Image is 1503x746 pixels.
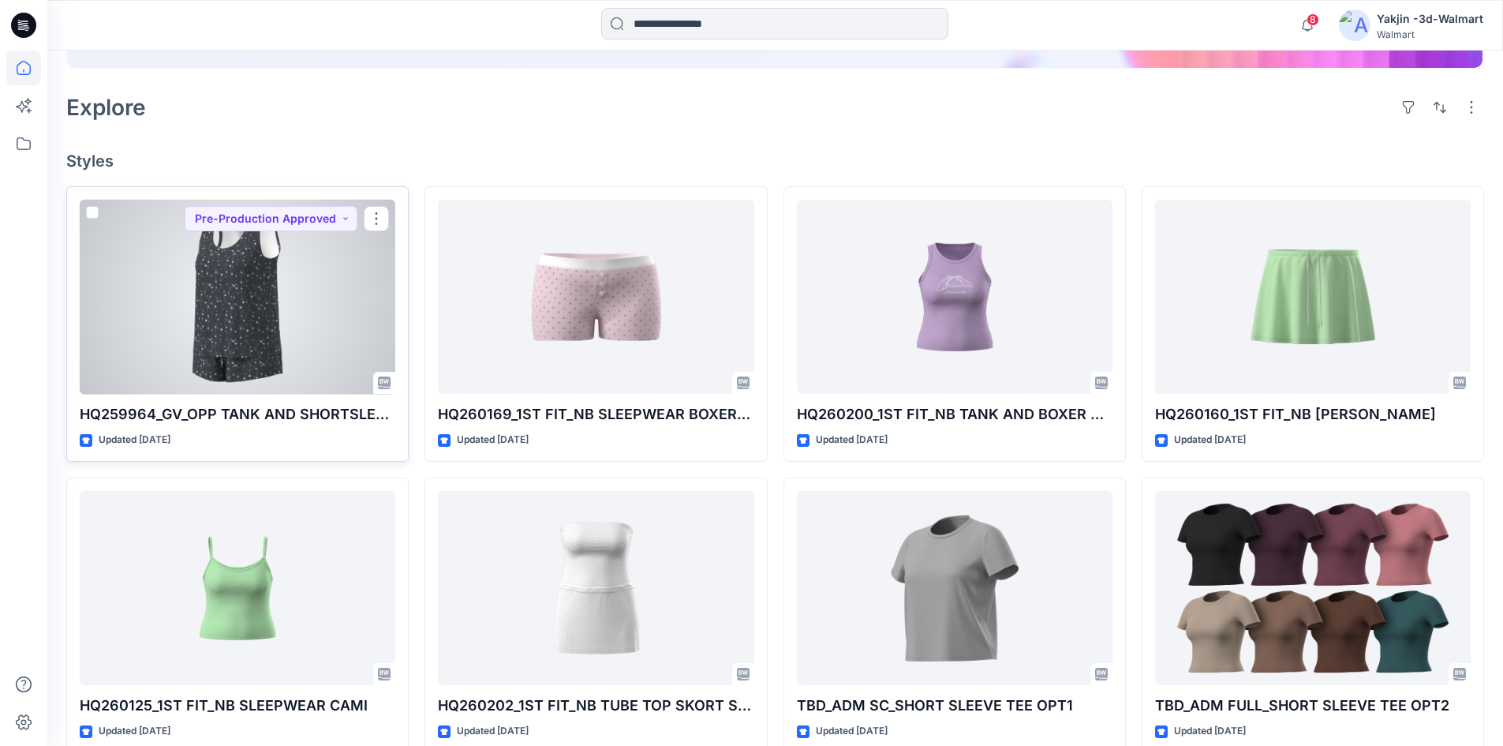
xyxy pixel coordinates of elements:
p: Updated [DATE] [457,432,529,448]
p: HQ260202_1ST FIT_NB TUBE TOP SKORT SET [438,695,753,717]
a: HQ259964_GV_OPP TANK AND SHORTSLEEP SET [80,200,395,395]
p: HQ259964_GV_OPP TANK AND SHORTSLEEP SET [80,403,395,425]
a: HQ260169_1ST FIT_NB SLEEPWEAR BOXER PLUS [438,200,753,395]
img: avatar [1339,9,1370,41]
p: TBD_ADM FULL_SHORT SLEEVE TEE OPT2 [1155,695,1471,717]
p: TBD_ADM SC_SHORT SLEEVE TEE OPT1 [797,695,1112,717]
a: TBD_ADM FULL_SHORT SLEEVE TEE OPT2 [1155,491,1471,686]
div: Yakjin -3d-Walmart [1377,9,1483,28]
a: HQ260125_1ST FIT_NB SLEEPWEAR CAMI [80,491,395,686]
a: TBD_ADM SC_SHORT SLEEVE TEE OPT1 [797,491,1112,686]
a: HQ260202_1ST FIT_NB TUBE TOP SKORT SET [438,491,753,686]
div: Walmart [1377,28,1483,40]
span: 8 [1307,13,1319,26]
p: Updated [DATE] [1174,723,1246,740]
p: HQ260169_1ST FIT_NB SLEEPWEAR BOXER PLUS [438,403,753,425]
p: HQ260125_1ST FIT_NB SLEEPWEAR CAMI [80,695,395,717]
p: Updated [DATE] [457,723,529,740]
p: Updated [DATE] [816,432,888,448]
a: HQ260200_1ST FIT_NB TANK AND BOXER SHORTS SET_TANK ONLY [797,200,1112,395]
a: HQ260160_1ST FIT_NB TERRY SKORT [1155,200,1471,395]
p: HQ260160_1ST FIT_NB [PERSON_NAME] [1155,403,1471,425]
p: Updated [DATE] [99,723,170,740]
p: Updated [DATE] [816,723,888,740]
h2: Explore [66,95,146,120]
p: HQ260200_1ST FIT_NB TANK AND BOXER SHORTS SET_TANK ONLY [797,403,1112,425]
p: Updated [DATE] [1174,432,1246,448]
h4: Styles [66,152,1484,171]
p: Updated [DATE] [99,432,170,448]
